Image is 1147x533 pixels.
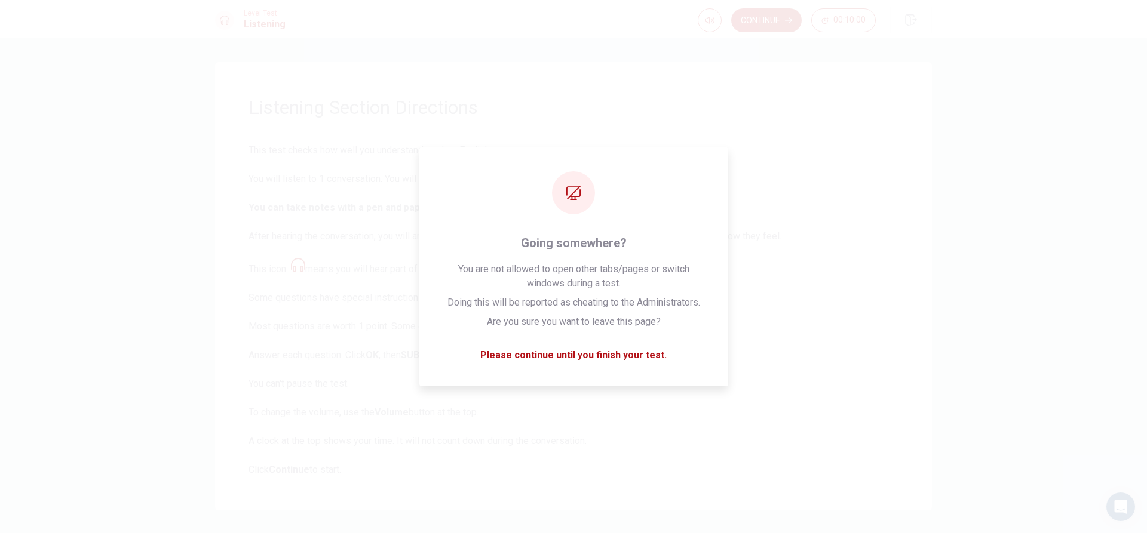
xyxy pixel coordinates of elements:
[249,202,569,213] b: You can take notes with a pen and paper. Your notes will not be graded.
[366,349,379,361] strong: OK
[401,349,437,361] strong: SUBMIT
[811,8,876,32] button: 00:10:00
[1106,492,1135,521] div: Open Intercom Messenger
[249,143,898,477] span: This test checks how well you understand spoken English. You will listen to 1 conversation. You w...
[244,17,286,32] h1: Listening
[464,173,482,184] strong: one
[269,464,309,475] strong: Continue
[244,9,286,17] span: Level Test
[731,8,802,32] button: Continue
[375,406,409,418] strong: Volume
[249,95,898,119] h1: Listening Section Directions
[833,16,866,25] span: 00:10:00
